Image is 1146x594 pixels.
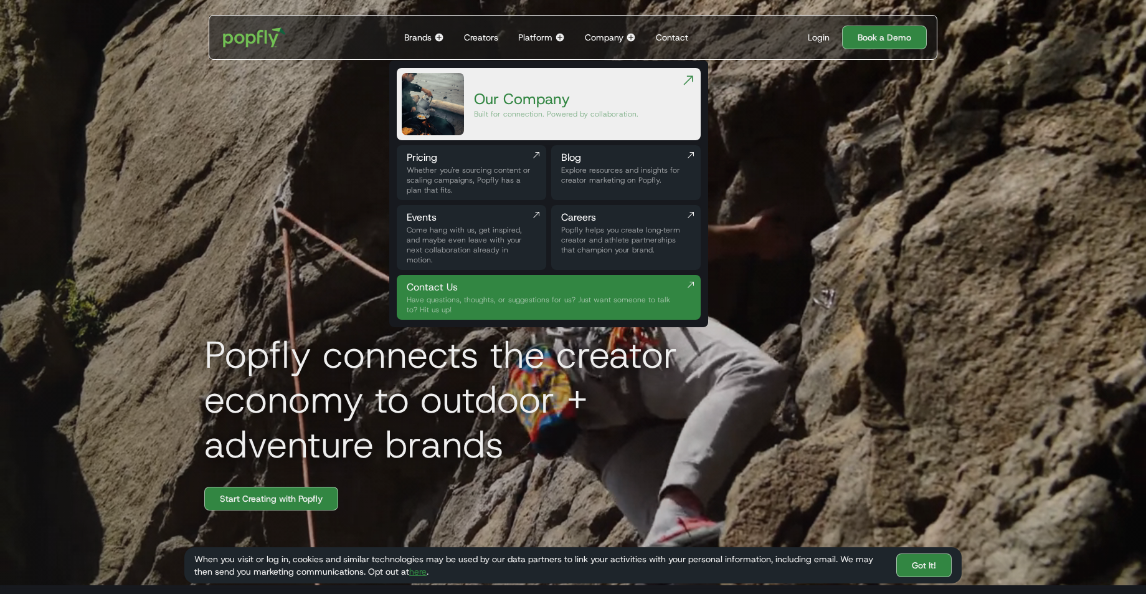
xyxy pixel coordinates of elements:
[194,553,886,578] div: When you visit or log in, cookies and similar technologies may be used by our data partners to li...
[518,31,552,44] div: Platform
[651,16,693,59] a: Contact
[407,210,536,225] div: Events
[656,31,688,44] div: Contact
[459,16,503,59] a: Creators
[407,150,536,165] div: Pricing
[803,31,835,44] a: Login
[404,31,432,44] div: Brands
[407,280,681,295] div: Contact Us
[214,19,295,56] a: home
[397,275,701,320] a: Contact UsHave questions, thoughts, or suggestions for us? Just want someone to talk to? Hit us up!
[397,145,546,200] a: PricingWhether you're sourcing content or scaling campaigns, Popfly has a plan that fits.
[896,553,952,577] a: Got It!
[842,26,927,49] a: Book a Demo
[551,205,701,270] a: CareersPopfly helps you create long‑term creator and athlete partnerships that champion your brand.
[464,31,498,44] div: Creators
[407,165,536,195] div: Whether you're sourcing content or scaling campaigns, Popfly has a plan that fits.
[397,205,546,270] a: EventsCome hang with us, get inspired, and maybe even leave with your next collaboration already ...
[407,295,681,315] div: Have questions, thoughts, or suggestions for us? Just want someone to talk to? Hit us up!
[585,31,623,44] div: Company
[561,225,691,255] div: Popfly helps you create long‑term creator and athlete partnerships that champion your brand.
[551,145,701,200] a: BlogExplore resources and insights for creator marketing on Popfly.
[397,68,701,140] a: Our CompanyBuilt for connection. Powered by collaboration.
[561,210,691,225] div: Careers
[808,31,830,44] div: Login
[204,487,338,510] a: Start Creating with Popfly
[474,109,638,119] div: Built for connection. Powered by collaboration.
[561,150,691,165] div: Blog
[407,225,536,265] div: Come hang with us, get inspired, and maybe even leave with your next collaboration already in mot...
[409,566,427,577] a: here
[474,89,638,109] div: Our Company
[561,165,691,185] div: Explore resources and insights for creator marketing on Popfly.
[194,332,755,467] h1: Popfly connects the creator economy to outdoor + adventure brands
